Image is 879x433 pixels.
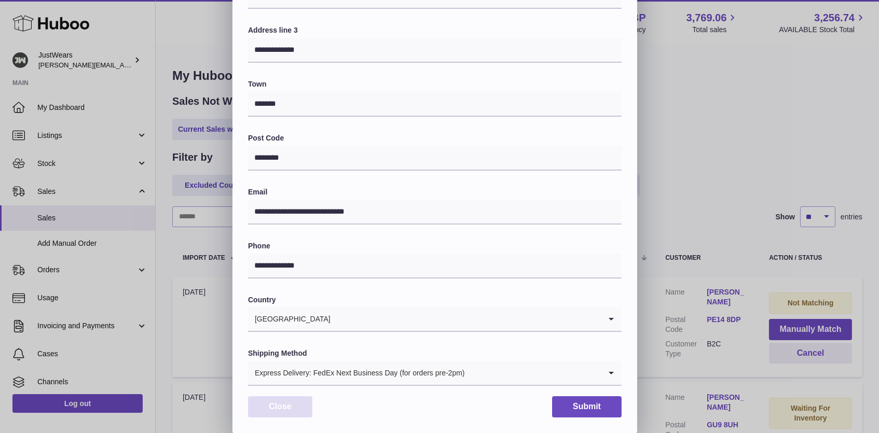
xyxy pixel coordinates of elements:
[552,396,622,417] button: Submit
[248,25,622,35] label: Address line 3
[248,307,331,331] span: [GEOGRAPHIC_DATA]
[248,295,622,305] label: Country
[248,241,622,251] label: Phone
[248,396,312,417] button: Close
[248,361,622,386] div: Search for option
[248,133,622,143] label: Post Code
[248,307,622,332] div: Search for option
[331,307,601,331] input: Search for option
[248,361,465,385] span: Express Delivery: FedEx Next Business Day (for orders pre-2pm)
[248,79,622,89] label: Town
[465,361,601,385] input: Search for option
[248,187,622,197] label: Email
[248,348,622,358] label: Shipping Method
